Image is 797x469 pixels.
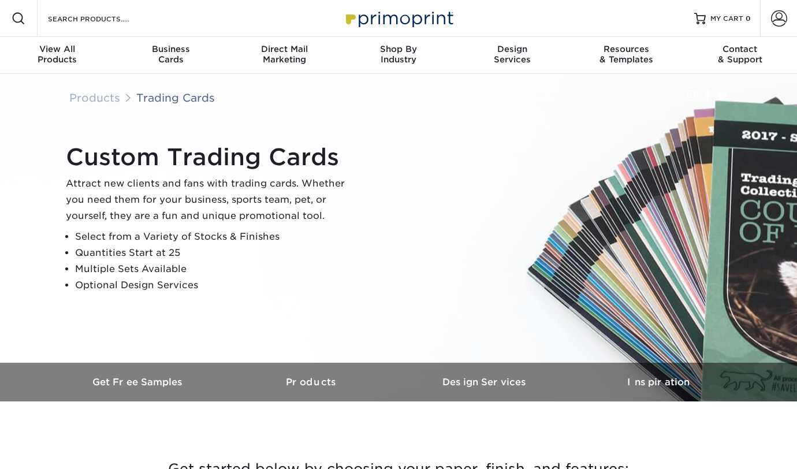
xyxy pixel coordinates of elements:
div: Services [456,44,569,65]
div: Cards [114,44,228,65]
h3: Products [225,377,398,388]
a: Direct MailMarketing [228,37,341,74]
a: DesignServices [456,37,569,74]
li: Select from a Variety of Stocks & Finishes [75,229,355,245]
p: Attract new clients and fans with trading cards. Whether you need them for your business, sports ... [66,176,355,224]
img: Primoprint [341,6,456,31]
h3: Inspiration [572,377,745,388]
a: Get Free Samples [52,363,225,401]
a: Shop ByIndustry [341,37,455,74]
h3: Get Free Samples [52,377,225,388]
span: Contact [683,44,797,54]
span: Design [456,44,569,54]
input: SEARCH PRODUCTS..... [47,12,159,25]
li: Multiple Sets Available [75,261,355,277]
a: Trading Cards [136,91,215,104]
div: & Templates [569,44,683,65]
a: Inspiration [572,363,745,401]
span: Direct Mail [228,44,341,54]
div: Marketing [228,44,341,65]
li: Optional Design Services [75,277,355,293]
a: Resources& Templates [569,37,683,74]
span: 0 [746,14,751,23]
span: Shop By [341,44,455,54]
span: MY CART [710,14,743,24]
span: Business [114,44,228,54]
h3: Design Services [398,377,572,388]
h1: Custom Trading Cards [66,143,355,171]
a: Design Services [398,363,572,401]
div: & Support [683,44,797,65]
a: BusinessCards [114,37,228,74]
div: Industry [341,44,455,65]
li: Quantities Start at 25 [75,245,355,261]
a: Products [225,363,398,401]
a: Contact& Support [683,37,797,74]
a: Products [69,91,120,104]
span: Resources [569,44,683,54]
